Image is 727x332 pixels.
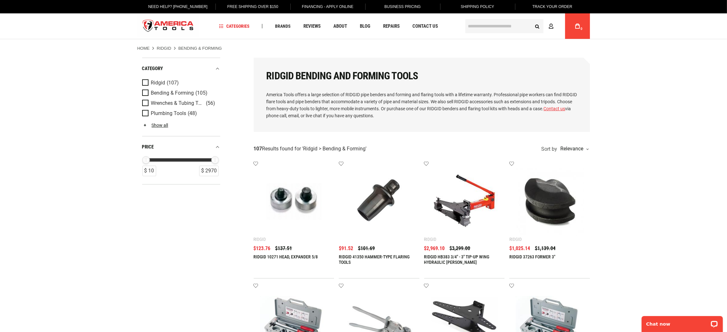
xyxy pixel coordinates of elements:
button: Search [531,20,543,32]
span: $123.76 [254,246,271,251]
span: About [333,24,347,29]
a: Bending & Forming (105) [142,90,219,97]
p: America Tools offers a large selection of RIDGID pipe benders and forming and flaring tools with ... [266,91,577,119]
img: America Tools [137,14,199,38]
div: $ 2970 [199,166,219,176]
span: 0 [581,27,583,31]
span: Blog [360,24,370,29]
img: RIDGID 10271 HEAD, EXPANDER 5/8 [260,168,328,235]
div: Ridgid [424,237,437,242]
span: $91.52 [339,246,353,251]
a: Ridgid [157,46,171,51]
span: Brands [275,24,291,28]
a: Home [137,46,150,51]
span: Ridgid > Bending & Forming [303,146,366,152]
a: Plumbing Tools (48) [142,110,219,117]
a: Contact us [544,106,565,111]
a: Reviews [301,22,324,31]
img: RIDGID HB383 3/4 [431,168,498,235]
span: $2,969.10 [424,246,445,251]
span: Sort by [542,147,557,152]
a: Brands [272,22,294,31]
h1: RIDGID Bending and Forming Tools [266,70,577,82]
span: $1,139.04 [535,246,556,251]
a: Repairs [380,22,403,31]
a: RIDGID 10271 HEAD, EXPANDER 5/8 [254,254,318,259]
strong: 107 [254,146,262,152]
img: RIDGID 41350 HAMMER-TYPE FLARING TOOLS [345,168,413,235]
iframe: LiveChat chat widget [637,312,727,332]
a: RIDGID 37263 FORMER 3" [509,254,555,259]
span: Plumbing Tools [151,111,186,116]
a: RIDGID 41350 HAMMER-TYPE FLARING TOOLS [339,254,410,265]
div: Ridgid [254,237,266,242]
a: 0 [571,13,584,39]
span: $137.51 [275,246,292,251]
span: Bending & Forming [151,90,194,96]
a: Blog [357,22,373,31]
div: Product Filters [142,58,220,184]
strong: Bending & Forming [178,46,222,51]
div: category [142,64,220,73]
span: Ridgid [151,80,165,86]
a: Wrenches & Tubing Tools (56) [142,100,219,107]
a: RIDGID HB383 3/4" - 3" TIP-UP WING HYDRAULIC [PERSON_NAME] [424,254,490,265]
span: (105) [196,90,208,96]
div: Ridgid [509,237,522,242]
span: Wrenches & Tubing Tools [151,100,205,106]
span: (56) [206,101,215,106]
span: Shipping Policy [461,4,494,9]
a: Ridgid (107) [142,79,219,86]
img: RIDGID 37263 FORMER 3 [516,168,584,235]
a: About [331,22,350,31]
div: $ 10 [142,166,156,176]
div: Relevance [559,146,588,151]
span: (48) [188,111,197,116]
span: (107) [167,80,179,86]
span: $1,025.14 [509,246,530,251]
a: Categories [216,22,252,31]
a: store logo [137,14,199,38]
a: Show all [142,123,168,128]
div: price [142,143,220,151]
div: Results found for ' ' [254,146,367,152]
span: Contact Us [412,24,438,29]
span: Repairs [383,24,400,29]
a: Contact Us [410,22,441,31]
span: $3,299.00 [450,246,470,251]
span: Reviews [303,24,321,29]
span: Categories [219,24,250,28]
span: $101.69 [358,246,375,251]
